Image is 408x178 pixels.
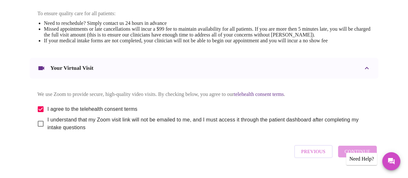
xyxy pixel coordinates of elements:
span: I agree to the telehealth consent terms [47,105,137,113]
div: Need Help? [346,153,377,165]
button: Messages [382,152,400,170]
li: Need to reschedule? Simply contact us 24 hours in advance [44,20,371,26]
button: Previous [294,145,333,158]
span: Previous [301,147,325,156]
p: To ensure quality care for all patients: [37,11,371,16]
h3: Your Virtual Visit [50,65,94,71]
p: We use Zoom to provide secure, high-quality video visits. By checking below, you agree to our . [37,91,371,97]
a: telehealth consent terms [234,91,284,97]
li: Missed appointments or late cancellations will incur a $99 fee to maintain availability for all p... [44,26,371,38]
span: I understand that my Zoom visit link will not be emailed to me, and I must access it through the ... [47,116,365,131]
li: If your medical intake forms are not completed, your clinician will not be able to begin our appo... [44,38,371,44]
div: Your Virtual Visit [30,58,378,79]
